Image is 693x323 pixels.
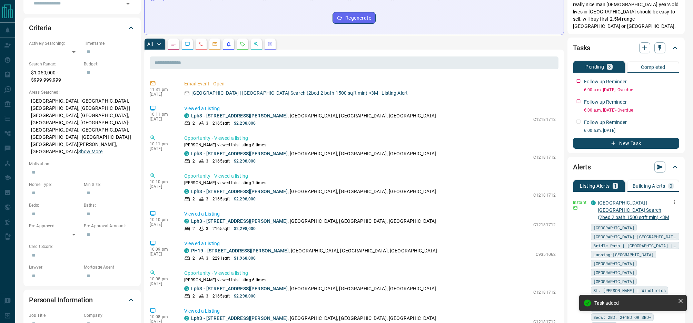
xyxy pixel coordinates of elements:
[191,218,288,224] a: Lph3 - [STREET_ADDRESS][PERSON_NAME]
[198,41,204,47] svg: Calls
[533,154,556,160] p: C12181712
[150,314,174,319] p: 10:08 pm
[150,117,174,122] p: [DATE]
[533,289,556,295] p: C12181712
[593,260,634,267] span: [GEOGRAPHIC_DATA]
[184,113,189,118] div: condos.ca
[150,92,174,97] p: [DATE]
[641,65,665,70] p: Completed
[184,219,189,223] div: condos.ca
[212,293,230,299] p: 2165 sqft
[226,41,231,47] svg: Listing Alerts
[192,196,195,202] p: 2
[267,41,273,47] svg: Agent Actions
[212,158,230,164] p: 2165 sqft
[533,222,556,228] p: C12181712
[593,287,666,294] span: St. [PERSON_NAME] | Windfields
[212,196,230,202] p: 2165 sqft
[29,202,80,208] p: Beds:
[533,192,556,198] p: C12181712
[536,251,556,258] p: C9351062
[29,40,80,46] p: Actively Searching:
[191,188,436,195] p: , [GEOGRAPHIC_DATA], [GEOGRAPHIC_DATA], [GEOGRAPHIC_DATA]
[184,270,556,277] p: Opportunity - Viewed a listing
[184,210,556,218] p: Viewed a Listing
[29,264,80,270] p: Lawyer:
[184,277,556,283] p: [PERSON_NAME] viewed this listing 6 times
[593,278,634,285] span: [GEOGRAPHIC_DATA]
[184,240,556,247] p: Viewed a Listing
[593,269,634,276] span: [GEOGRAPHIC_DATA]
[206,255,208,261] p: 3
[584,78,627,85] p: Follow up Reminder
[585,64,604,69] p: Pending
[84,312,135,319] p: Company:
[206,226,208,232] p: 3
[150,277,174,281] p: 10:08 pm
[593,242,677,249] span: Bridle Path | [GEOGRAPHIC_DATA] | [GEOGRAPHIC_DATA][PERSON_NAME]
[84,223,135,229] p: Pre-Approval Amount:
[333,12,376,24] button: Regenerate
[191,315,288,321] a: Lph3 - [STREET_ADDRESS][PERSON_NAME]
[150,146,174,151] p: [DATE]
[29,95,135,157] p: [GEOGRAPHIC_DATA], [GEOGRAPHIC_DATA], [GEOGRAPHIC_DATA], [GEOGRAPHIC_DATA] | [GEOGRAPHIC_DATA], [...
[192,158,195,164] p: 2
[29,61,80,67] p: Search Range:
[184,105,556,112] p: Viewed a Listing
[84,202,135,208] p: Baths:
[573,1,679,73] p: really nice man [DEMOGRAPHIC_DATA] years old lives in [GEOGRAPHIC_DATA] should be easy to sell. w...
[608,64,611,69] p: 3
[184,135,556,142] p: Opportunity - Viewed a listing
[191,151,288,156] a: Lph3 - [STREET_ADDRESS][PERSON_NAME]
[573,161,591,173] h2: Alerts
[593,224,634,231] span: [GEOGRAPHIC_DATA]
[240,41,245,47] svg: Requests
[150,252,174,257] p: [DATE]
[184,189,189,194] div: condos.ca
[29,292,135,308] div: Personal Information
[614,184,617,188] p: 1
[584,87,679,93] p: 6:00 a.m. [DATE] - Overdue
[185,41,190,47] svg: Lead Browsing Activity
[206,158,208,164] p: 3
[580,184,610,188] p: Listing Alerts
[573,159,679,175] div: Alerts
[29,89,135,95] p: Areas Searched:
[206,120,208,126] p: 3
[191,285,436,292] p: , [GEOGRAPHIC_DATA], [GEOGRAPHIC_DATA], [GEOGRAPHIC_DATA]
[150,142,174,146] p: 10:11 pm
[184,316,189,321] div: condos.ca
[84,40,135,46] p: Timeframe:
[234,196,256,202] p: $2,298,000
[573,206,578,210] svg: Email
[670,184,672,188] p: 0
[212,226,230,232] p: 2165 sqft
[191,315,436,322] p: , [GEOGRAPHIC_DATA], [GEOGRAPHIC_DATA], [GEOGRAPHIC_DATA]
[192,226,195,232] p: 2
[184,308,556,315] p: Viewed a Listing
[29,67,80,86] p: $1,050,000 - $999,999,999
[184,142,556,148] p: [PERSON_NAME] viewed this listing 8 times
[150,179,174,184] p: 10:10 pm
[573,42,590,53] h2: Tasks
[29,181,80,188] p: Home Type:
[191,113,288,118] a: Lph3 - [STREET_ADDRESS][PERSON_NAME]
[184,180,556,186] p: [PERSON_NAME] viewed this listing 7 times
[191,248,289,253] a: PH19 - [STREET_ADDRESS][PERSON_NAME]
[573,138,679,149] button: New Task
[78,148,102,155] button: Show More
[234,158,256,164] p: $2,298,000
[234,226,256,232] p: $2,298,000
[29,294,93,305] h2: Personal Information
[584,127,679,134] p: 6:00 a.m. [DATE]
[171,41,176,47] svg: Notes
[184,173,556,180] p: Opportunity - Viewed a listing
[184,248,189,253] div: condos.ca
[191,218,436,225] p: , [GEOGRAPHIC_DATA], [GEOGRAPHIC_DATA], [GEOGRAPHIC_DATA]
[206,293,208,299] p: 3
[633,184,665,188] p: Building Alerts
[150,222,174,227] p: [DATE]
[191,286,288,291] a: Lph3 - [STREET_ADDRESS][PERSON_NAME]
[594,300,675,306] div: Task added
[593,233,677,240] span: [GEOGRAPHIC_DATA]-[GEOGRAPHIC_DATA]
